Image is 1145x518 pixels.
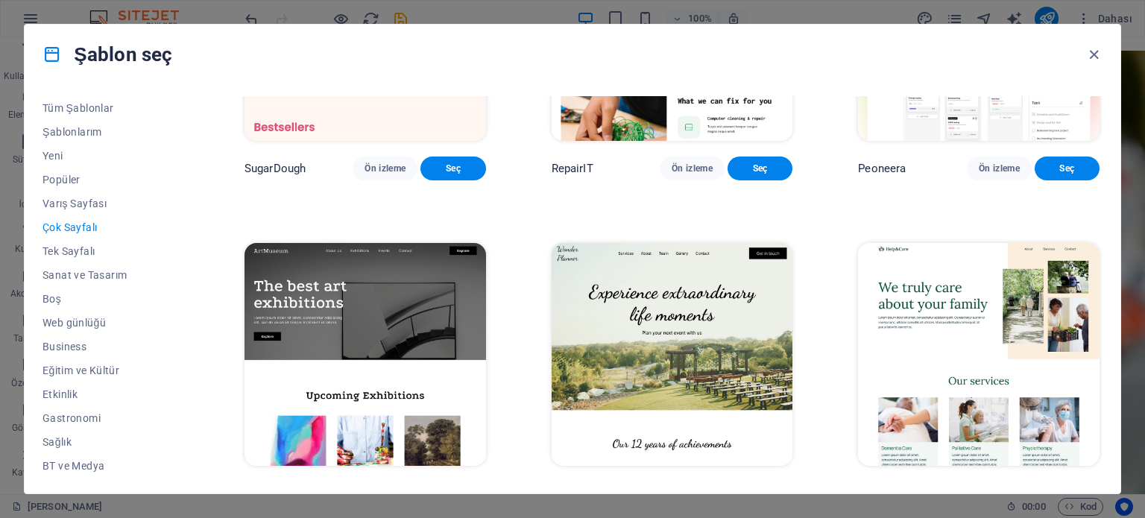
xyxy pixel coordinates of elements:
button: Varış Sayfası [42,192,179,215]
span: Çok Sayfalı [42,221,179,233]
button: Etkinlik [42,382,179,406]
button: Yeni [42,144,179,168]
img: Help & Care [858,243,1100,465]
span: Ön izleme [672,162,713,174]
img: Art Museum [245,243,486,465]
span: Seç [432,162,473,174]
span: Tek Sayfalı [42,245,179,257]
button: Sanat ve Tasarım [42,263,179,287]
button: Ön izleme [660,157,725,180]
span: Ön izleme [979,162,1020,174]
span: Sağlık [42,436,179,448]
p: Peoneera [858,161,906,176]
button: Tek Sayfalı [42,239,179,263]
span: Web günlüğü [42,317,179,329]
button: Seç [728,157,792,180]
span: Seç [1047,162,1088,174]
button: Gastronomi [42,406,179,430]
button: Sağlık [42,430,179,454]
span: Gastronomi [42,412,179,424]
button: Popüler [42,168,179,192]
span: Yeni [42,150,179,162]
p: SugarDough [245,161,306,176]
button: Boş [42,287,179,311]
span: Popüler [42,174,179,186]
button: Seç [420,157,485,180]
button: Ön izleme [967,157,1032,180]
span: Boş [42,293,179,305]
span: Varış Sayfası [42,198,179,209]
button: Çok Sayfalı [42,215,179,239]
span: Şablonlarım [42,126,179,138]
h4: Şablon seç [42,42,172,66]
span: Tüm Şablonlar [42,102,179,114]
button: Şablonlarım [42,120,179,144]
button: Business [42,335,179,359]
span: Etkinlik [42,388,179,400]
span: Ön izleme [365,162,406,174]
button: Tüm Şablonlar [42,96,179,120]
span: Business [42,341,179,353]
button: BT ve Medya [42,454,179,478]
img: Wonder Planner [552,243,793,465]
button: Eğitim ve Kültür [42,359,179,382]
span: BT ve Medya [42,460,179,472]
span: Sanat ve Tasarım [42,269,179,281]
button: Web günlüğü [42,311,179,335]
span: Seç [739,162,780,174]
button: Seç [1035,157,1100,180]
button: Ön izleme [353,157,417,180]
span: Eğitim ve Kültür [42,364,179,376]
p: RepairIT [552,161,593,176]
